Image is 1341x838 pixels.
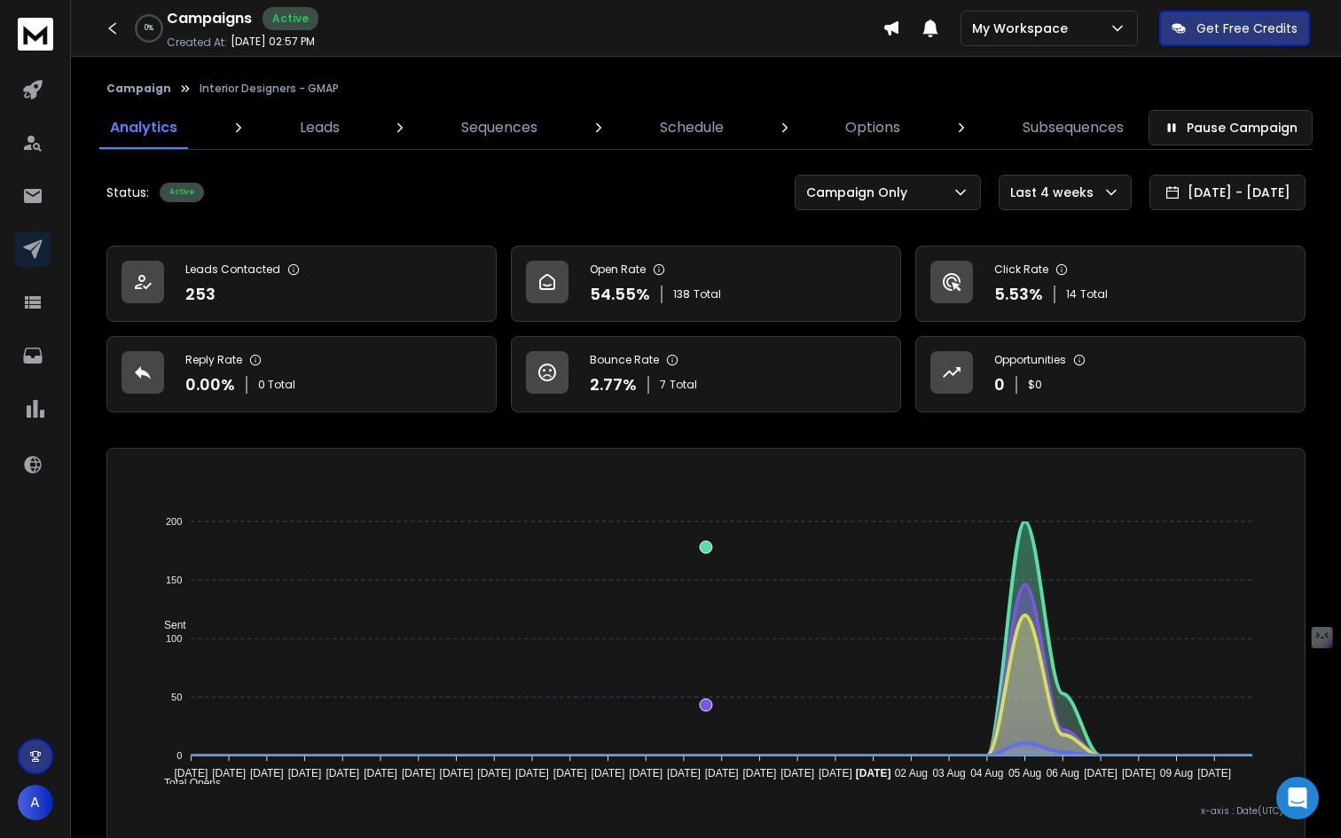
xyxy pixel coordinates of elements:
[18,785,53,820] button: A
[1066,287,1077,302] span: 14
[151,619,186,631] span: Sent
[590,262,646,277] p: Open Rate
[1149,175,1306,210] button: [DATE] - [DATE]
[1149,110,1313,145] button: Pause Campaign
[185,353,242,367] p: Reply Rate
[845,117,900,138] p: Options
[250,767,284,779] tspan: [DATE]
[166,575,182,585] tspan: 150
[590,353,659,367] p: Bounce Rate
[212,767,246,779] tspan: [DATE]
[167,8,252,29] h1: Campaigns
[110,117,177,138] p: Analytics
[1159,11,1310,46] button: Get Free Credits
[1276,777,1319,819] div: Open Intercom Messenger
[994,372,1005,397] p: 0
[972,20,1075,37] p: My Workspace
[1122,767,1156,779] tspan: [DATE]
[106,82,171,96] button: Campaign
[705,767,739,779] tspan: [DATE]
[932,767,965,779] tspan: 03 Aug
[288,767,322,779] tspan: [DATE]
[1010,184,1101,201] p: Last 4 weeks
[629,767,663,779] tspan: [DATE]
[176,750,182,761] tspan: 0
[185,262,280,277] p: Leads Contacted
[649,106,734,149] a: Schedule
[18,18,53,51] img: logo
[856,767,891,779] tspan: [DATE]
[1023,117,1124,138] p: Subsequences
[1197,767,1231,779] tspan: [DATE]
[151,777,221,789] span: Total Opens
[167,35,227,50] p: Created At:
[166,516,182,527] tspan: 200
[477,767,511,779] tspan: [DATE]
[200,82,339,96] p: Interior Designers - GMAP
[1008,767,1041,779] tspan: 05 Aug
[806,184,914,201] p: Campaign Only
[174,767,208,779] tspan: [DATE]
[670,378,697,392] span: Total
[99,106,188,149] a: Analytics
[915,336,1306,412] a: Opportunities0$0
[451,106,548,149] a: Sequences
[743,767,777,779] tspan: [DATE]
[106,336,497,412] a: Reply Rate0.00%0 Total
[171,692,182,702] tspan: 50
[994,353,1066,367] p: Opportunities
[263,7,318,30] div: Active
[106,184,149,201] p: Status:
[819,767,852,779] tspan: [DATE]
[660,117,724,138] p: Schedule
[145,23,153,34] p: 0 %
[590,372,637,397] p: 2.77 %
[694,287,721,302] span: Total
[994,282,1043,307] p: 5.53 %
[185,372,235,397] p: 0.00 %
[440,767,474,779] tspan: [DATE]
[660,378,666,392] span: 7
[1160,767,1193,779] tspan: 09 Aug
[1196,20,1298,37] p: Get Free Credits
[106,246,497,322] a: Leads Contacted253
[553,767,587,779] tspan: [DATE]
[1084,767,1117,779] tspan: [DATE]
[289,106,350,149] a: Leads
[185,282,216,307] p: 253
[673,287,690,302] span: 138
[402,767,435,779] tspan: [DATE]
[915,246,1306,322] a: Click Rate5.53%14Total
[1047,767,1079,779] tspan: 06 Aug
[592,767,625,779] tspan: [DATE]
[667,767,701,779] tspan: [DATE]
[364,767,397,779] tspan: [DATE]
[166,633,182,644] tspan: 100
[970,767,1003,779] tspan: 04 Aug
[895,767,928,779] tspan: 02 Aug
[1080,287,1108,302] span: Total
[994,262,1048,277] p: Click Rate
[515,767,549,779] tspan: [DATE]
[1028,378,1042,392] p: $ 0
[231,35,315,49] p: [DATE] 02:57 PM
[590,282,650,307] p: 54.55 %
[325,767,359,779] tspan: [DATE]
[780,767,814,779] tspan: [DATE]
[835,106,911,149] a: Options
[1012,106,1134,149] a: Subsequences
[511,336,901,412] a: Bounce Rate2.77%7Total
[258,378,295,392] p: 0 Total
[511,246,901,322] a: Open Rate54.55%138Total
[461,117,537,138] p: Sequences
[122,804,1290,818] p: x-axis : Date(UTC)
[300,117,340,138] p: Leads
[160,183,204,202] div: Active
